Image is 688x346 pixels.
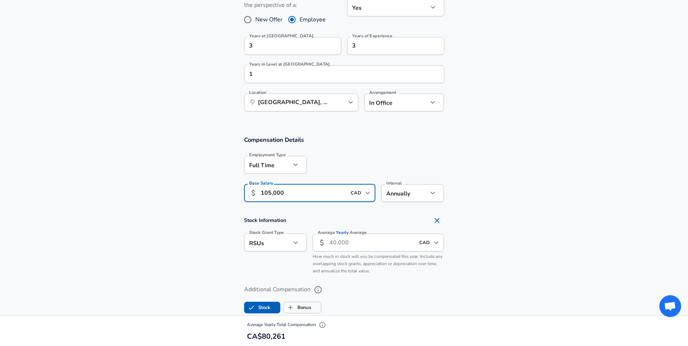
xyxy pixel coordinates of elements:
[364,94,417,111] div: In Office
[430,213,444,228] button: Remove Section
[249,62,330,66] label: Years in Level at [GEOGRAPHIC_DATA]
[300,15,326,24] span: Employee
[244,284,444,296] label: Additional Compensation
[247,331,262,341] span: CA$
[244,213,444,228] h4: Stock Information
[318,230,367,235] label: Average Average
[352,34,392,38] label: Years of Experience
[247,322,328,328] span: Average Yearly Total Compensation
[381,184,428,202] div: Annually
[317,320,328,330] button: Explain Total Compensation
[349,188,363,199] input: USD
[284,301,311,314] label: Bonus
[249,230,284,235] label: Stock Grant Type
[244,301,270,314] label: Stock
[249,153,286,157] label: Employment Type
[249,90,266,95] label: Location
[431,238,441,248] button: Open
[284,301,297,314] span: Bonus
[244,302,280,313] button: StockStock
[346,97,356,107] button: Open
[417,237,432,248] input: USD
[249,34,313,38] label: Years at [GEOGRAPHIC_DATA]
[244,156,291,174] div: Full Time
[312,284,324,296] button: help
[244,37,325,55] input: 0
[244,136,444,144] h3: Compensation Details
[363,188,373,198] button: Open
[244,234,291,251] div: RSUs
[262,331,285,341] span: 80,261
[659,295,681,317] div: Open chat
[244,301,258,314] span: Stock
[261,184,347,202] input: 100,000
[313,254,442,274] span: How much in stock will you be compensated this year. Include any overlapping stock grants, apprec...
[347,37,428,55] input: 7
[386,181,402,185] label: Interval
[329,234,415,251] input: 40,000
[249,181,273,185] label: Base Salary
[255,15,283,24] span: New Offer
[336,230,349,236] span: Yearly
[369,90,396,95] label: Arrangement
[283,302,321,313] button: BonusBonus
[244,65,428,83] input: 1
